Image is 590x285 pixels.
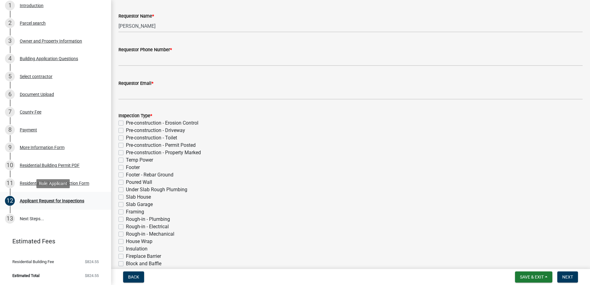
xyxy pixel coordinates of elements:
[20,21,46,25] div: Parcel search
[126,156,153,164] label: Temp Power
[20,92,54,97] div: Document Upload
[5,214,15,224] div: 13
[5,1,15,10] div: 1
[5,89,15,99] div: 6
[557,271,578,283] button: Next
[5,178,15,188] div: 11
[126,216,170,223] label: Rough-in - Plumbing
[126,142,196,149] label: Pre-construction - Permit Posted
[126,164,140,171] label: Footer
[126,208,144,216] label: Framing
[126,201,153,208] label: Slab Garage
[126,245,147,253] label: Insulation
[5,235,101,247] a: Estimated Fees
[118,14,154,19] label: Requestor Name
[126,119,198,127] label: Pre-construction - Erosion Control
[118,81,153,86] label: Requestor Email
[5,142,15,152] div: 9
[12,274,39,278] span: Estimated Total
[12,260,54,264] span: Residential Building Fee
[126,223,169,230] label: Rough-in - Electrical
[20,128,37,132] div: Payment
[20,145,64,150] div: More Information Form
[126,238,152,245] label: House Wrap
[5,125,15,135] div: 8
[20,110,41,114] div: County Fee
[126,171,173,179] label: Footer - Rebar Ground
[5,107,15,117] div: 7
[126,179,152,186] label: Poured Wall
[5,36,15,46] div: 3
[520,275,544,279] span: Save & Exit
[20,163,80,167] div: Residential Building Permit PDF
[126,230,174,238] label: Rough-in - Mechanical
[126,149,201,156] label: Pre-construction - Property Marked
[5,72,15,81] div: 5
[20,74,52,79] div: Select contractor
[5,196,15,206] div: 12
[20,3,44,8] div: Introduction
[5,18,15,28] div: 2
[20,199,84,203] div: Applicant Request for Inspections
[20,56,78,61] div: Building Application Questions
[515,271,552,283] button: Save & Exit
[20,39,82,43] div: Owner and Property Information
[20,181,89,185] div: Residential Building Inspection Form
[123,271,144,283] button: Back
[126,253,161,260] label: Fireplace Barrier
[126,186,187,193] label: Under Slab Rough Plumbing
[118,114,152,118] label: Inspection Type
[5,54,15,64] div: 4
[562,275,573,279] span: Next
[126,193,151,201] label: Slab House
[126,260,161,267] label: Block and Baffle
[85,274,99,278] span: $824.55
[5,160,15,170] div: 10
[118,48,172,52] label: Requestor Phone Number
[128,275,139,279] span: Back
[36,179,70,188] div: Role: Applicant
[85,260,99,264] span: $824.55
[126,134,177,142] label: Pre-construction - Toilet
[126,127,185,134] label: Pre-construction - Driveway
